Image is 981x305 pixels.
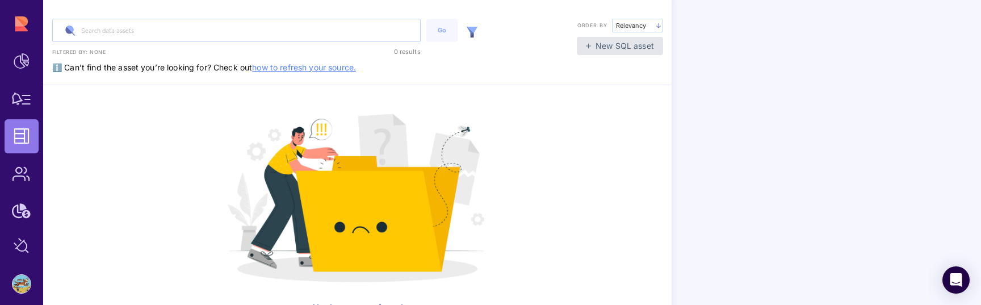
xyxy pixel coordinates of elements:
[596,40,654,52] span: New SQL asset
[426,19,458,42] button: Go
[53,19,420,41] input: Search data assets
[52,45,356,72] span: ℹ️ Can’t find the asset you’re looking for? Check out
[61,22,79,40] img: search
[252,62,356,72] a: how to refresh your source.
[656,23,661,28] img: arrow
[432,26,452,35] div: Go
[577,22,607,30] label: Order by
[354,45,421,58] div: 0 results
[942,266,970,294] div: Open Intercom Messenger
[12,275,31,293] img: account-photo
